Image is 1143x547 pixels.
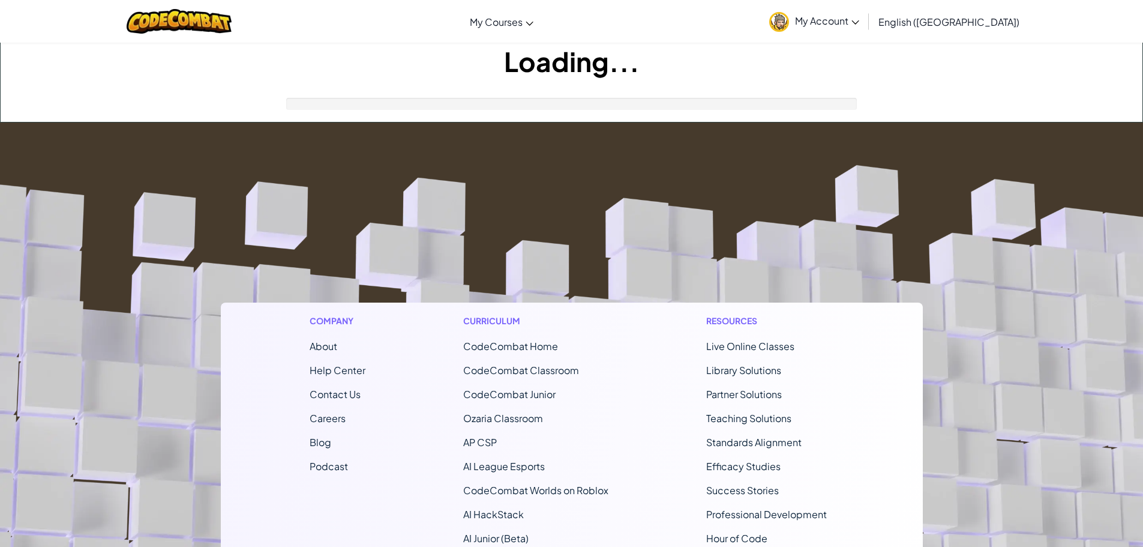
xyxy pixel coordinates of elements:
[706,340,794,352] a: Live Online Classes
[463,508,524,521] a: AI HackStack
[706,508,827,521] a: Professional Development
[706,532,767,545] a: Hour of Code
[706,412,791,425] a: Teaching Solutions
[463,315,608,327] h1: Curriculum
[769,12,789,32] img: avatar
[463,460,545,473] a: AI League Esports
[463,340,558,352] span: CodeCombat Home
[706,364,781,376] a: Library Solutions
[310,460,348,473] a: Podcast
[127,9,232,34] img: CodeCombat logo
[463,388,556,400] a: CodeCombat Junior
[706,460,781,473] a: Efficacy Studies
[463,436,497,449] a: AP CSP
[706,315,834,327] h1: Resources
[795,14,859,27] span: My Account
[872,5,1025,38] a: English ([GEOGRAPHIC_DATA])
[1,43,1142,80] h1: Loading...
[470,16,523,28] span: My Courses
[463,364,579,376] a: CodeCombat Classroom
[310,388,361,400] span: Contact Us
[706,436,802,449] a: Standards Alignment
[463,532,529,545] a: AI Junior (Beta)
[463,484,608,497] a: CodeCombat Worlds on Roblox
[464,5,539,38] a: My Courses
[763,2,865,40] a: My Account
[310,315,365,327] h1: Company
[463,412,543,425] a: Ozaria Classroom
[310,436,331,449] a: Blog
[310,412,346,425] a: Careers
[310,364,365,376] a: Help Center
[878,16,1019,28] span: English ([GEOGRAPHIC_DATA])
[706,388,782,400] a: Partner Solutions
[310,340,337,352] a: About
[706,484,779,497] a: Success Stories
